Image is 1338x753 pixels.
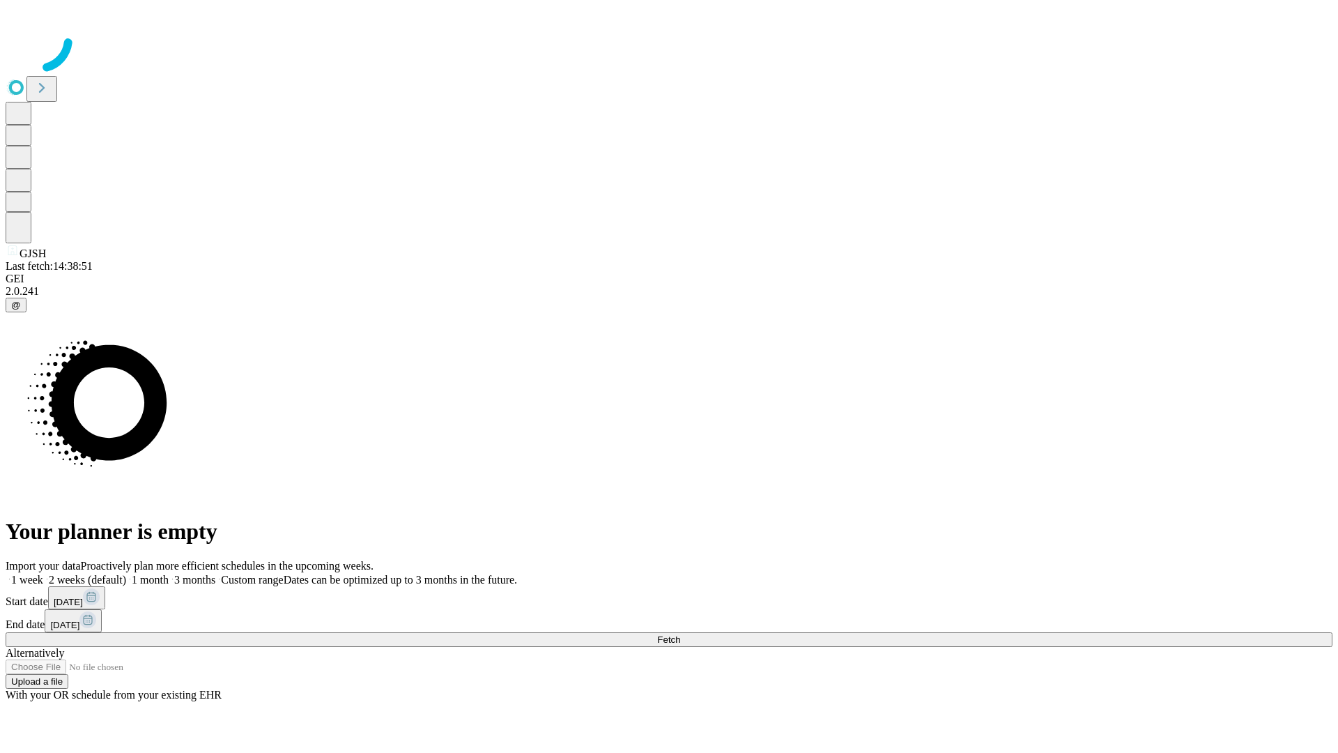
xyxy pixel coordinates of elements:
[132,574,169,586] span: 1 month
[6,586,1332,609] div: Start date
[6,519,1332,545] h1: Your planner is empty
[6,260,93,272] span: Last fetch: 14:38:51
[11,574,43,586] span: 1 week
[6,689,222,701] span: With your OR schedule from your existing EHR
[50,620,79,630] span: [DATE]
[6,560,81,572] span: Import your data
[11,300,21,310] span: @
[6,609,1332,632] div: End date
[6,298,26,312] button: @
[657,634,680,645] span: Fetch
[6,285,1332,298] div: 2.0.241
[20,248,46,259] span: GJSH
[49,574,126,586] span: 2 weeks (default)
[48,586,105,609] button: [DATE]
[284,574,517,586] span: Dates can be optimized up to 3 months in the future.
[45,609,102,632] button: [DATE]
[6,647,64,659] span: Alternatively
[6,674,68,689] button: Upload a file
[6,273,1332,285] div: GEI
[174,574,215,586] span: 3 months
[54,597,83,607] span: [DATE]
[6,632,1332,647] button: Fetch
[81,560,374,572] span: Proactively plan more efficient schedules in the upcoming weeks.
[221,574,283,586] span: Custom range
